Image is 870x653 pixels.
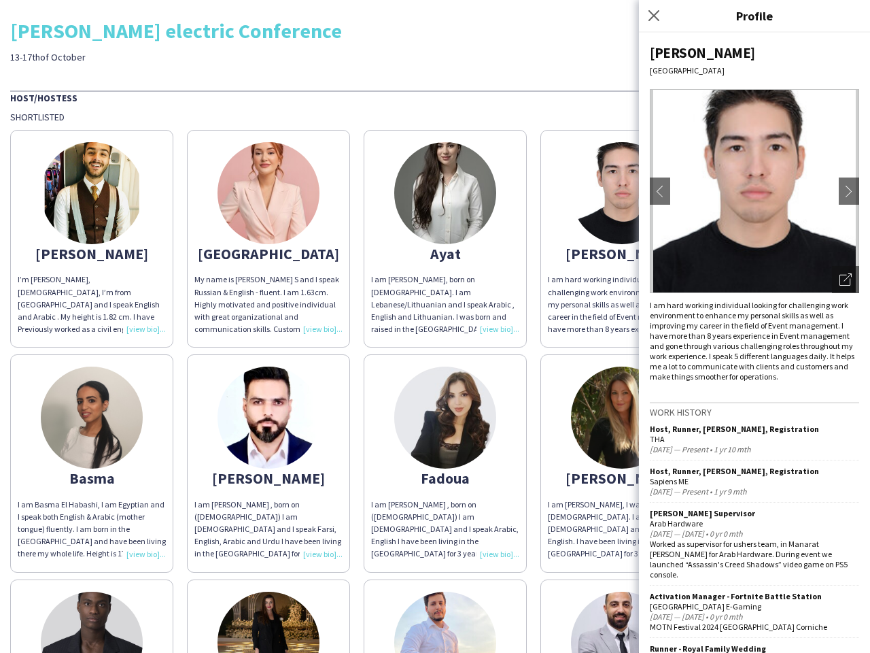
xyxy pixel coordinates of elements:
[41,367,143,469] img: thumb-15965356975f293391be305.jpg
[639,7,870,24] h3: Profile
[10,90,860,104] div: Host/Hostess
[650,591,859,601] div: Activation Manager - Fortnite Battle Station
[10,51,308,63] div: 13-17thof October
[650,444,859,454] div: [DATE] — Present • 1 yr 10 mth
[650,622,859,632] div: MOTN Festival 2024 [GEOGRAPHIC_DATA] Corniche
[650,44,859,62] div: [PERSON_NAME]
[41,142,143,244] img: thumb-16655769486346aff4a694d.jpeg
[650,508,859,518] div: [PERSON_NAME] Supervisor
[194,472,343,484] div: [PERSON_NAME]
[18,499,166,560] div: I am Basma El Habashi, I am Egyptian and I speak both English & Arabic (mother tongue) fluently. ...
[18,472,166,484] div: Basma
[650,539,859,580] div: Worked as supervisor for ushers team, in Manarat [PERSON_NAME] for Arab Hardware. During event we...
[394,142,496,244] img: thumb-66d52fa2b6047.jpeg
[548,472,696,484] div: [PERSON_NAME]
[217,142,319,244] img: thumb-679b505cd0dd0.jpg
[194,274,341,420] span: My name is [PERSON_NAME] S and I speak Russian & English - fluent. I am 1.63cm. Highly motivated ...
[18,248,166,260] div: [PERSON_NAME]
[217,367,319,469] img: thumb-610a35a63b36f.jpg
[650,612,859,622] div: [DATE] — [DATE] • 0 yr 0 mth
[650,434,859,444] div: THA
[548,499,696,560] div: I am [PERSON_NAME], I was born on [DEMOGRAPHIC_DATA]. I am [DEMOGRAPHIC_DATA] and I speak English...
[571,367,673,469] img: thumb-5f4ba18942b58.png
[194,248,343,260] div: [GEOGRAPHIC_DATA]
[650,529,859,539] div: [DATE] — [DATE] • 0 yr 0 mth
[650,518,859,529] div: Arab Hardware
[394,367,496,469] img: thumb-655b6205cc862.jpeg
[571,142,673,244] img: thumb-63fdfa9db226f.jpg
[650,476,859,486] div: Sapiens ME
[10,111,860,123] div: Shortlisted
[194,499,343,560] div: I am [PERSON_NAME] , born on ([DEMOGRAPHIC_DATA]) I am [DEMOGRAPHIC_DATA] and I speak Farsi, Engl...
[650,65,859,76] div: [GEOGRAPHIC_DATA]
[650,300,859,382] div: I am hard working individual looking for challenging work environment to enhance my personal skil...
[650,406,859,418] h3: Work history
[650,466,859,476] div: Host, Runner, [PERSON_NAME], Registration
[10,20,860,41] div: [PERSON_NAME] electric Conference
[371,273,519,335] div: I am [PERSON_NAME], born on [DEMOGRAPHIC_DATA]. I am Lebanese/Lithuanian and I speak Arabic , Eng...
[18,273,166,335] div: I’m [PERSON_NAME], [DEMOGRAPHIC_DATA], I’m from [GEOGRAPHIC_DATA] and I speak English and Arabic ...
[832,266,859,293] div: Open photos pop-in
[548,273,696,335] div: I am hard working individual looking for challenging work environment to enhance my personal skil...
[371,248,519,260] div: Ayat
[650,486,859,497] div: [DATE] — Present • 1 yr 9 mth
[371,472,519,484] div: Fadoua
[371,499,519,560] div: I am [PERSON_NAME] , born on ([DEMOGRAPHIC_DATA]) I am [DEMOGRAPHIC_DATA] and I speak Arabic, Eng...
[650,601,859,612] div: [GEOGRAPHIC_DATA] E-Gaming
[548,248,696,260] div: [PERSON_NAME]
[650,424,859,434] div: Host, Runner, [PERSON_NAME], Registration
[650,89,859,293] img: Crew avatar or photo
